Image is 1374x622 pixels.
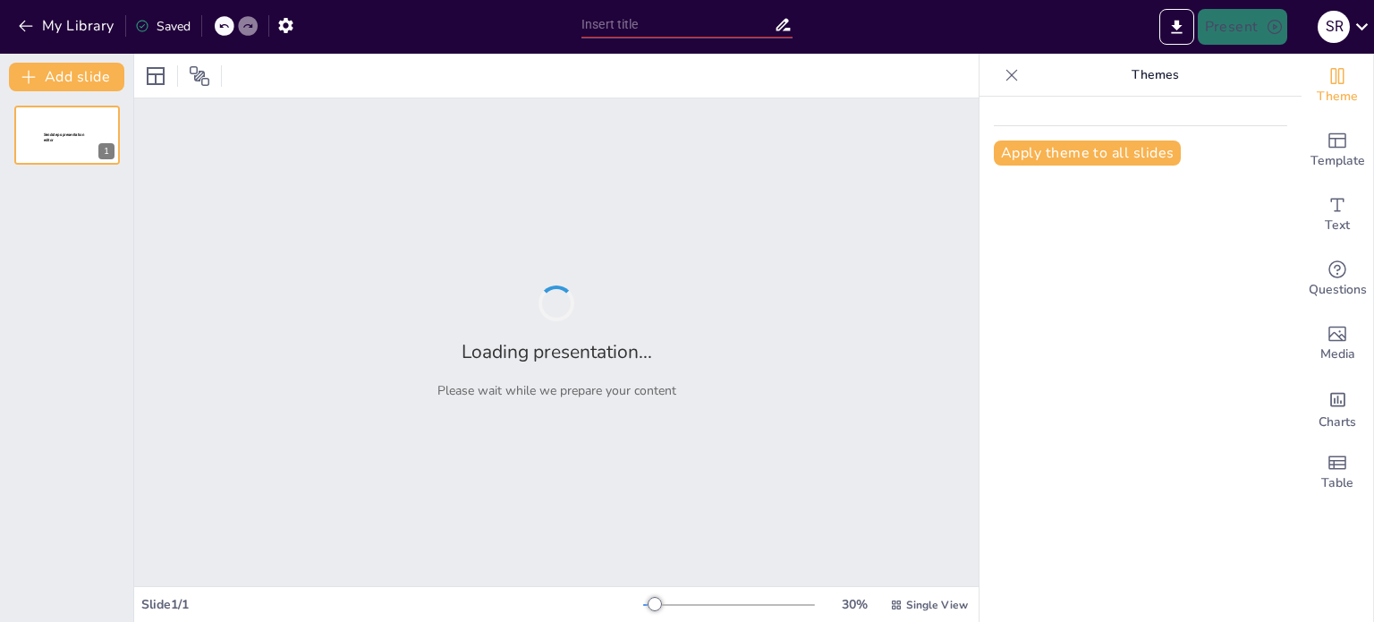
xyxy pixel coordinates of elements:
[1198,9,1287,45] button: Present
[1302,311,1373,376] div: Add images, graphics, shapes or video
[462,339,652,364] h2: Loading presentation...
[437,382,676,399] p: Please wait while we prepare your content
[44,132,84,142] span: Sendsteps presentation editor
[1159,9,1194,45] button: Export to PowerPoint
[1319,413,1356,432] span: Charts
[14,106,120,165] div: 1
[1321,473,1353,493] span: Table
[1302,440,1373,505] div: Add a table
[1325,216,1350,235] span: Text
[1302,247,1373,311] div: Get real-time input from your audience
[1318,11,1350,43] div: S R
[1320,345,1355,364] span: Media
[581,12,774,38] input: Insert title
[141,596,643,613] div: Slide 1 / 1
[833,596,876,613] div: 30 %
[1302,183,1373,247] div: Add text boxes
[13,12,122,40] button: My Library
[994,141,1181,166] button: Apply theme to all slides
[189,65,210,87] span: Position
[1309,280,1367,300] span: Questions
[1302,376,1373,440] div: Add charts and graphs
[98,143,114,159] div: 1
[1317,87,1358,107] span: Theme
[1302,118,1373,183] div: Add ready made slides
[1310,151,1365,171] span: Template
[9,63,124,91] button: Add slide
[1318,9,1350,45] button: S R
[141,62,170,90] div: Layout
[1302,54,1373,118] div: Change the overall theme
[906,598,968,612] span: Single View
[1026,54,1284,97] p: Themes
[135,18,191,35] div: Saved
